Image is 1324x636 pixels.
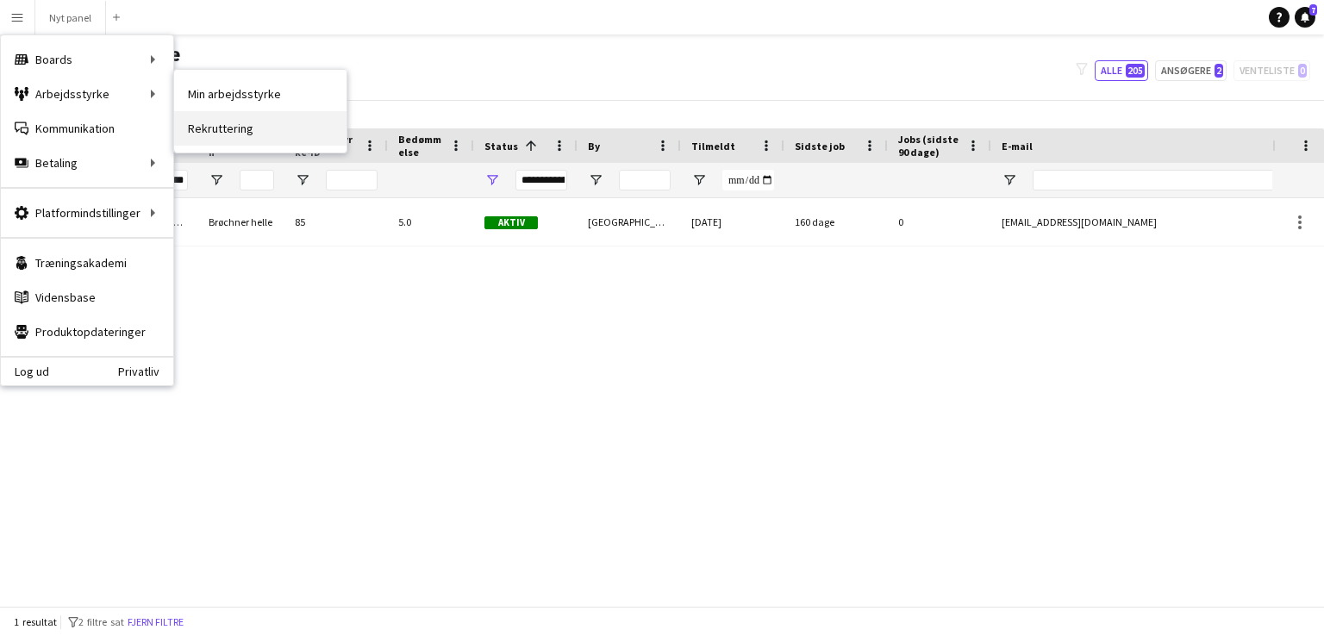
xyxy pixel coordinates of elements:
[284,198,388,246] div: 85
[1,111,173,146] a: Kommunikation
[198,198,284,246] div: Brøchner helle
[1155,60,1227,81] button: Ansøgere2
[124,613,187,632] button: Fjern filtre
[588,140,600,153] span: By
[1002,140,1033,153] span: E-mail
[784,198,888,246] div: 160 dage
[888,198,991,246] div: 0
[174,111,347,146] a: Rekruttering
[398,133,443,159] span: Bedømmelse
[1,280,173,315] a: Vidensbase
[1002,172,1017,188] button: Åbn Filtermenu
[1309,4,1317,16] span: 7
[1215,64,1223,78] span: 2
[1,77,173,111] div: Arbejdsstyrke
[78,615,124,628] span: 2 filtre sat
[1,315,173,349] a: Produktopdateringer
[484,216,538,229] span: Aktiv
[1,196,173,230] div: Platformindstillinger
[295,172,310,188] button: Åbn Filtermenu
[578,198,681,246] div: [GEOGRAPHIC_DATA]
[1,42,173,77] div: Boards
[1,246,173,280] a: Træningsakademi
[209,172,224,188] button: Åbn Filtermenu
[722,170,774,190] input: Tilmeldt Filter Input
[1095,60,1148,81] button: Alle205
[691,172,707,188] button: Åbn Filtermenu
[1,365,49,378] a: Log ud
[588,172,603,188] button: Åbn Filtermenu
[681,198,784,246] div: [DATE]
[174,77,347,111] a: Min arbejdsstyrke
[1,146,173,180] div: Betaling
[484,140,518,153] span: Status
[795,140,845,153] span: Sidste job
[691,140,735,153] span: Tilmeldt
[1295,7,1315,28] a: 7
[326,170,378,190] input: Arbejdsstyrke-ID Filter Input
[35,1,106,34] button: Nyt panel
[484,172,500,188] button: Åbn Filtermenu
[1126,64,1145,78] span: 205
[619,170,671,190] input: By Filter Input
[388,198,474,246] div: 5.0
[898,133,960,159] span: Jobs (sidste 90 dage)
[240,170,274,190] input: Efternavn Filter Input
[118,365,173,378] a: Privatliv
